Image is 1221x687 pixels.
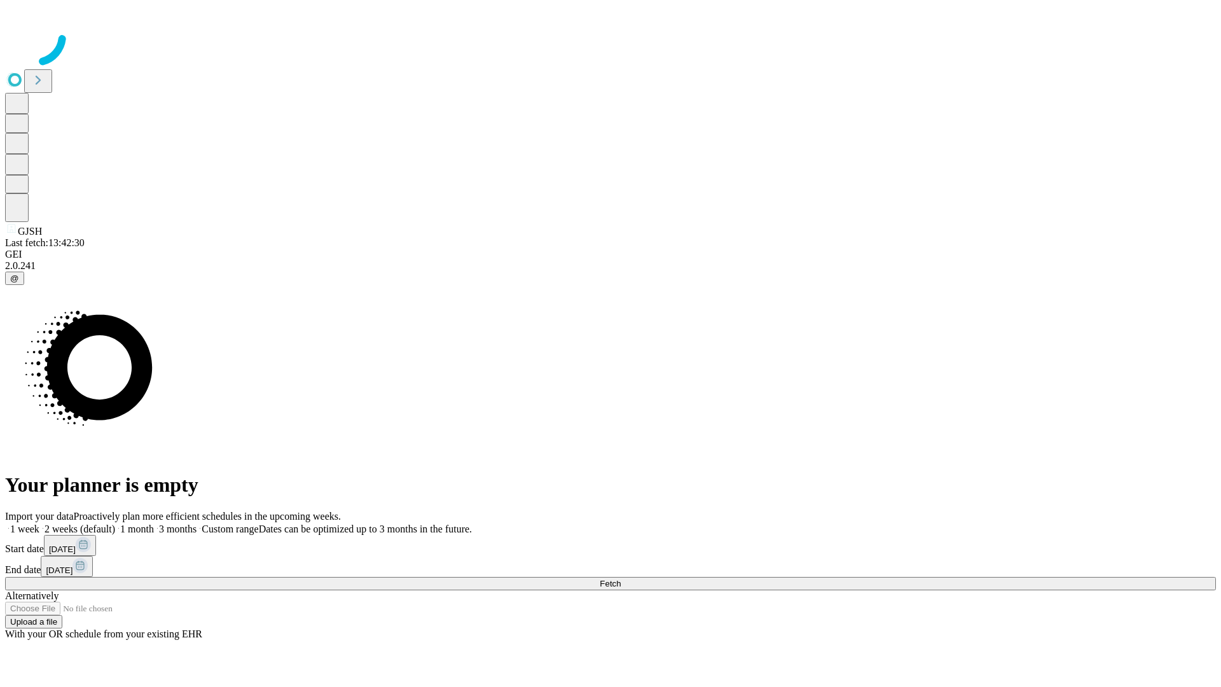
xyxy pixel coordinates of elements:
[5,577,1216,590] button: Fetch
[5,473,1216,497] h1: Your planner is empty
[5,590,59,601] span: Alternatively
[5,556,1216,577] div: End date
[41,556,93,577] button: [DATE]
[5,249,1216,260] div: GEI
[10,524,39,534] span: 1 week
[5,535,1216,556] div: Start date
[46,566,72,575] span: [DATE]
[5,237,85,248] span: Last fetch: 13:42:30
[5,272,24,285] button: @
[49,545,76,554] span: [DATE]
[44,535,96,556] button: [DATE]
[10,274,19,283] span: @
[600,579,621,588] span: Fetch
[259,524,472,534] span: Dates can be optimized up to 3 months in the future.
[18,226,42,237] span: GJSH
[159,524,197,534] span: 3 months
[120,524,154,534] span: 1 month
[74,511,341,522] span: Proactively plan more efficient schedules in the upcoming weeks.
[202,524,258,534] span: Custom range
[45,524,115,534] span: 2 weeks (default)
[5,260,1216,272] div: 2.0.241
[5,628,202,639] span: With your OR schedule from your existing EHR
[5,511,74,522] span: Import your data
[5,615,62,628] button: Upload a file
